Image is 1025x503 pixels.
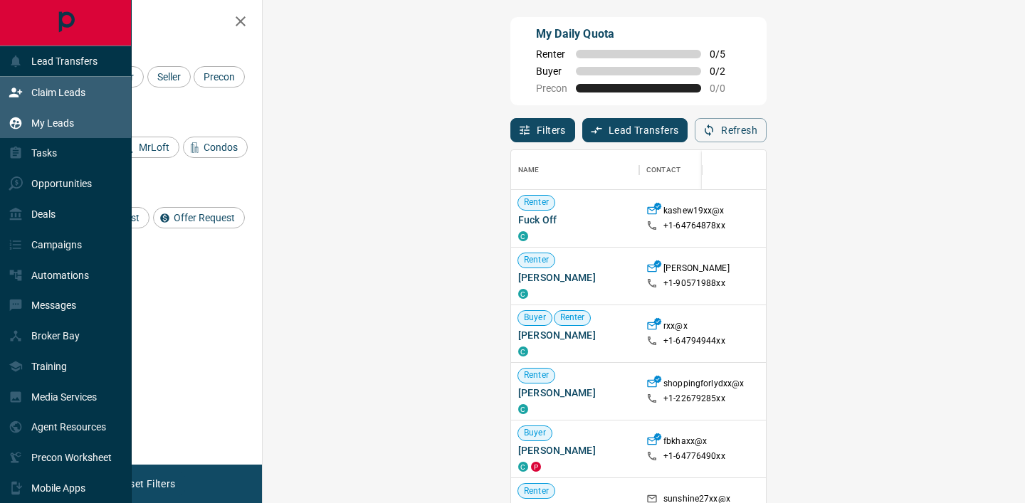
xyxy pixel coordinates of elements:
p: My Daily Quota [536,26,741,43]
div: condos.ca [518,231,528,241]
span: Precon [199,71,240,83]
p: fbkhaxx@x [663,435,707,450]
div: condos.ca [518,289,528,299]
p: +1- 64776490xx [663,450,725,462]
p: rxx@x [663,320,688,335]
div: Precon [194,66,245,88]
div: Offer Request [153,207,245,228]
p: kashew19xx@x [663,205,725,220]
div: property.ca [531,462,541,472]
p: +1- 22679285xx [663,393,725,405]
span: Precon [536,83,567,94]
span: [PERSON_NAME] [518,328,632,342]
div: condos.ca [518,462,528,472]
span: 0 / 2 [710,65,741,77]
span: Seller [152,71,186,83]
span: Renter [554,312,591,324]
button: Filters [510,118,575,142]
span: Buyer [536,65,567,77]
button: Refresh [695,118,767,142]
span: Condos [199,142,243,153]
p: shoppingforlydxx@x [663,378,744,393]
span: Offer Request [169,212,240,223]
p: +1- 64794944xx [663,335,725,347]
div: Contact [639,150,753,190]
span: Renter [518,196,554,208]
div: condos.ca [518,404,528,414]
div: Name [511,150,639,190]
button: Reset Filters [108,472,184,496]
span: 0 / 0 [710,83,741,94]
div: condos.ca [518,346,528,356]
span: Fuck Off [518,213,632,227]
span: Buyer [518,427,552,439]
h2: Filters [46,14,248,31]
span: Renter [518,485,554,497]
span: Renter [518,254,554,266]
span: [PERSON_NAME] [518,270,632,285]
span: Renter [518,369,554,381]
p: +1- 64764878xx [663,220,725,232]
div: Contact [646,150,680,190]
span: Buyer [518,312,552,324]
p: +1- 90571988xx [663,277,725,290]
p: [PERSON_NAME] [663,263,730,277]
div: Seller [147,66,191,88]
span: 0 / 5 [710,48,741,60]
span: MrLoft [134,142,174,153]
span: [PERSON_NAME] [518,443,632,457]
button: Lead Transfers [582,118,688,142]
span: Renter [536,48,567,60]
div: Condos [183,137,248,158]
div: Name [518,150,540,190]
span: [PERSON_NAME] [518,386,632,400]
div: MrLoft [118,137,179,158]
